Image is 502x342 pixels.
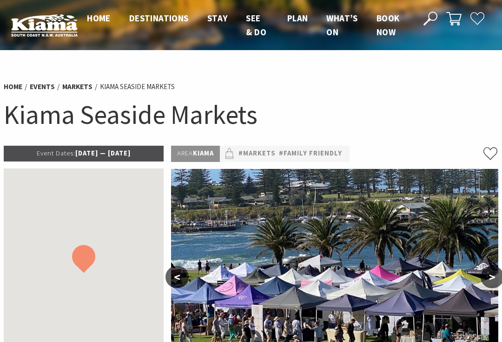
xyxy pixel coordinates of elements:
span: Plan [287,13,308,24]
li: Kiama Seaside Markets [100,81,175,92]
span: Home [87,13,111,24]
span: Area [177,149,193,157]
nav: Main Menu [78,11,413,39]
h1: Kiama Seaside Markets [4,97,498,132]
a: #Family Friendly [279,148,342,159]
span: Event Dates: [37,149,75,157]
span: See & Do [246,13,266,38]
img: Kiama Logo [11,14,78,37]
span: Destinations [129,13,189,24]
a: Home [4,82,22,91]
span: What’s On [326,13,357,38]
a: Events [30,82,55,91]
a: #Markets [238,148,276,159]
button: < [165,266,189,288]
p: [DATE] — [DATE] [4,146,164,161]
p: Kiama [171,146,220,161]
span: Stay [207,13,228,24]
a: Markets [62,82,92,91]
span: Book now [376,13,400,38]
